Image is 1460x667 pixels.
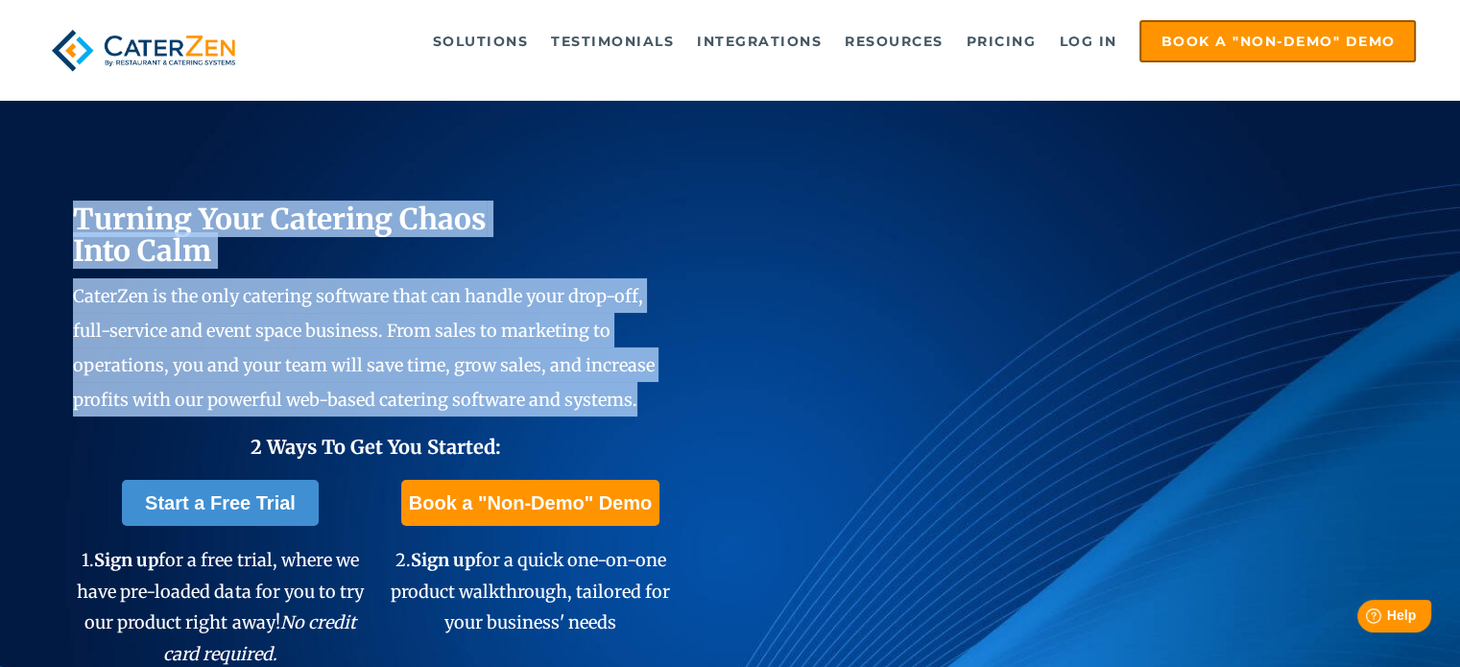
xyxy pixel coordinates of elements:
[77,549,363,664] span: 1. for a free trial, where we have pre-loaded data for you to try our product right away!
[541,22,683,60] a: Testimonials
[687,22,831,60] a: Integrations
[278,20,1416,62] div: Navigation Menu
[250,435,500,459] span: 2 Ways To Get You Started:
[401,480,659,526] a: Book a "Non-Demo" Demo
[73,285,655,411] span: CaterZen is the only catering software that can handle your drop-off, full-service and event spac...
[1049,22,1126,60] a: Log in
[391,549,670,633] span: 2. for a quick one-on-one product walkthrough, tailored for your business' needs
[423,22,539,60] a: Solutions
[1289,592,1439,646] iframe: Help widget launcher
[163,611,356,664] em: No credit card required.
[94,549,158,571] span: Sign up
[73,201,487,269] span: Turning Your Catering Chaos Into Calm
[44,20,244,81] img: caterzen
[957,22,1046,60] a: Pricing
[122,480,319,526] a: Start a Free Trial
[1139,20,1416,62] a: Book a "Non-Demo" Demo
[835,22,953,60] a: Resources
[410,549,474,571] span: Sign up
